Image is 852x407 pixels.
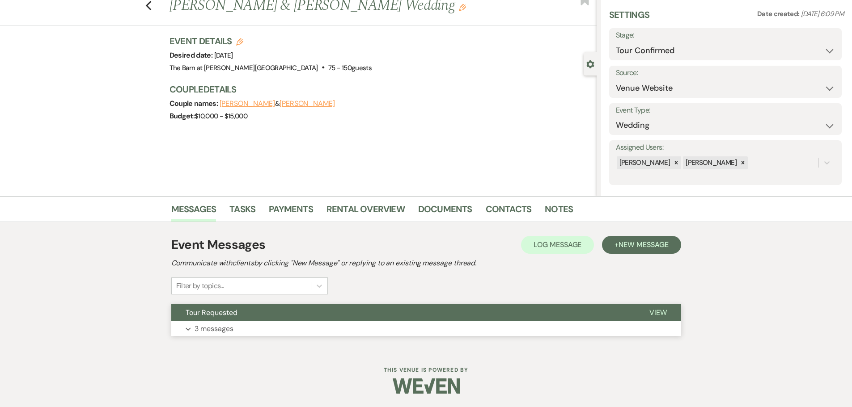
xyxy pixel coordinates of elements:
[171,304,635,321] button: Tour Requested
[280,100,335,107] button: [PERSON_NAME]
[521,236,594,254] button: Log Message
[683,156,738,169] div: [PERSON_NAME]
[801,9,844,18] span: [DATE] 6:09 PM
[195,112,247,121] span: $10,000 - $15,000
[545,202,573,222] a: Notes
[534,240,581,249] span: Log Message
[220,99,335,108] span: &
[418,202,472,222] a: Documents
[170,83,588,96] h3: Couple Details
[171,321,681,336] button: 3 messages
[586,59,594,68] button: Close lead details
[617,156,672,169] div: [PERSON_NAME]
[616,67,835,80] label: Source:
[328,63,372,72] span: 75 - 150 guests
[459,3,466,11] button: Edit
[616,141,835,154] label: Assigned Users:
[214,51,233,60] span: [DATE]
[619,240,668,249] span: New Message
[170,35,372,47] h3: Event Details
[220,100,275,107] button: [PERSON_NAME]
[757,9,801,18] span: Date created:
[393,370,460,402] img: Weven Logo
[616,29,835,42] label: Stage:
[635,304,681,321] button: View
[616,104,835,117] label: Event Type:
[195,323,233,335] p: 3 messages
[649,308,667,317] span: View
[486,202,532,222] a: Contacts
[170,50,214,60] span: Desired date:
[186,308,237,317] span: Tour Requested
[171,258,681,269] h2: Communicate with clients by clicking "New Message" or replying to an existing message thread.
[269,202,313,222] a: Payments
[176,281,224,291] div: Filter by topics...
[229,202,255,222] a: Tasks
[326,202,405,222] a: Rental Overview
[170,111,195,121] span: Budget:
[609,8,650,28] h3: Settings
[170,99,220,108] span: Couple names:
[602,236,681,254] button: +New Message
[171,235,266,254] h1: Event Messages
[171,202,216,222] a: Messages
[170,63,318,72] span: The Barn at [PERSON_NAME][GEOGRAPHIC_DATA]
